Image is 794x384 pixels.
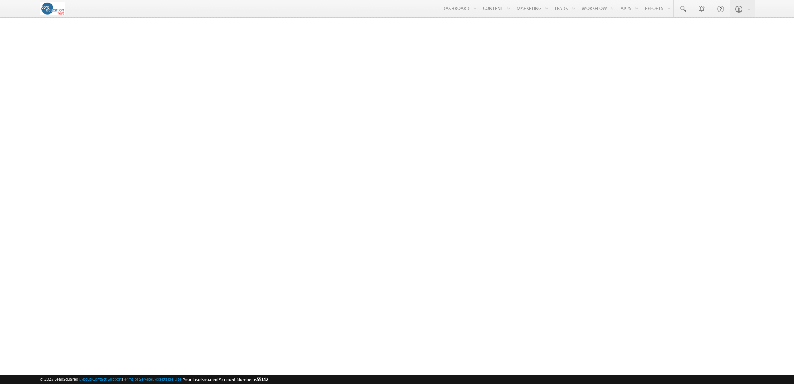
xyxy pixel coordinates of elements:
a: Acceptable Use [153,377,182,381]
a: About [80,377,91,381]
a: Terms of Service [123,377,152,381]
span: 55142 [257,377,268,382]
span: © 2025 LeadSquared | | | | | [40,376,268,383]
span: Your Leadsquared Account Number is [183,377,268,382]
a: Contact Support [92,377,122,381]
img: Custom Logo [40,2,65,15]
